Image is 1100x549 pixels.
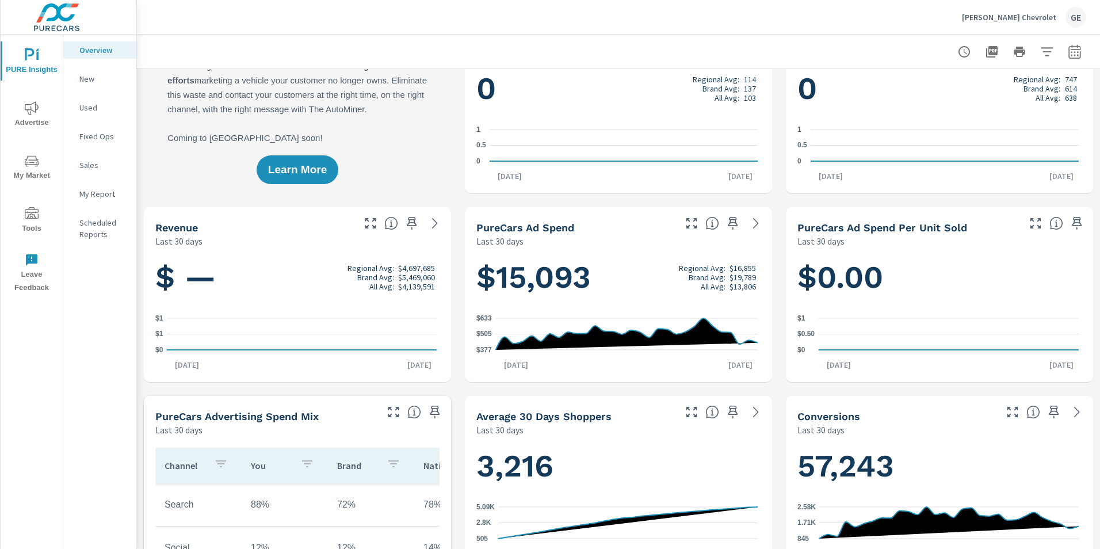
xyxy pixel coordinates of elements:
[347,264,394,273] p: Regional Avg:
[328,490,414,519] td: 72%
[797,503,816,511] text: 2.58K
[490,170,530,182] p: [DATE]
[496,359,536,371] p: [DATE]
[1065,75,1077,84] p: 747
[797,346,805,354] text: $0
[476,142,486,150] text: 0.5
[63,70,136,87] div: New
[476,519,491,527] text: 2.8K
[797,222,967,234] h5: PureCars Ad Spend Per Unit Sold
[476,234,524,248] p: Last 30 days
[724,214,742,232] span: Save this to your personalized report
[155,222,198,234] h5: Revenue
[797,234,845,248] p: Last 30 days
[79,188,127,200] p: My Report
[797,410,860,422] h5: Conversions
[476,503,495,511] text: 5.09K
[268,165,327,175] span: Learn More
[423,460,464,471] p: National
[797,69,1082,108] h1: 0
[705,405,719,419] span: A rolling 30 day total of daily Shoppers on the dealership website, averaged over the selected da...
[1045,403,1063,421] span: Save this to your personalized report
[79,44,127,56] p: Overview
[1041,170,1082,182] p: [DATE]
[1036,93,1060,102] p: All Avg:
[155,330,163,338] text: $1
[476,447,761,486] h1: 3,216
[962,12,1056,22] p: [PERSON_NAME] Chevrolet
[476,157,480,165] text: 0
[1026,214,1045,232] button: Make Fullscreen
[476,535,488,543] text: 505
[63,128,136,145] div: Fixed Ops
[715,93,739,102] p: All Avg:
[337,460,377,471] p: Brand
[720,359,761,371] p: [DATE]
[689,273,725,282] p: Brand Avg:
[476,330,492,338] text: $505
[398,264,435,273] p: $4,697,685
[399,359,440,371] p: [DATE]
[476,314,492,322] text: $633
[797,330,815,338] text: $0.50
[4,48,59,77] span: PURE Insights
[79,217,127,240] p: Scheduled Reports
[384,403,403,421] button: Make Fullscreen
[744,84,756,93] p: 137
[4,101,59,129] span: Advertise
[398,282,435,291] p: $4,139,591
[155,410,319,422] h5: PureCars Advertising Spend Mix
[797,142,807,150] text: 0.5
[744,75,756,84] p: 114
[747,403,765,421] a: See more details in report
[155,258,440,297] h1: $ —
[1036,40,1059,63] button: Apply Filters
[63,41,136,59] div: Overview
[797,125,801,134] text: 1
[1065,93,1077,102] p: 638
[476,69,761,108] h1: 0
[63,214,136,243] div: Scheduled Reports
[797,157,801,165] text: 0
[167,359,207,371] p: [DATE]
[79,159,127,171] p: Sales
[705,216,719,230] span: Total cost of media for all PureCars channels for the selected dealership group over the selected...
[63,99,136,116] div: Used
[476,222,574,234] h5: PureCars Ad Spend
[1068,214,1086,232] span: Save this to your personalized report
[476,346,492,354] text: $377
[1049,216,1063,230] span: Average cost of advertising per each vehicle sold at the dealer over the selected date range. The...
[79,131,127,142] p: Fixed Ops
[357,273,394,282] p: Brand Avg:
[1014,75,1060,84] p: Regional Avg:
[4,253,59,295] span: Leave Feedback
[63,185,136,203] div: My Report
[79,73,127,85] p: New
[720,170,761,182] p: [DATE]
[407,405,421,419] span: This table looks at how you compare to the amount of budget you spend per channel as opposed to y...
[476,423,524,437] p: Last 30 days
[747,214,765,232] a: See more details in report
[1065,84,1077,93] p: 614
[729,264,756,273] p: $16,855
[797,535,809,543] text: 845
[819,359,859,371] p: [DATE]
[797,423,845,437] p: Last 30 days
[729,273,756,282] p: $19,789
[369,282,394,291] p: All Avg:
[257,155,338,184] button: Learn More
[414,490,501,519] td: 78%
[744,93,756,102] p: 103
[165,460,205,471] p: Channel
[1003,403,1022,421] button: Make Fullscreen
[1026,405,1040,419] span: The number of dealer-specified goals completed by a visitor. [Source: This data is provided by th...
[1041,359,1082,371] p: [DATE]
[476,258,761,297] h1: $15,093
[155,490,242,519] td: Search
[476,125,480,134] text: 1
[797,447,1082,486] h1: 57,243
[4,207,59,235] span: Tools
[693,75,739,84] p: Regional Avg:
[1008,40,1031,63] button: Print Report
[682,214,701,232] button: Make Fullscreen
